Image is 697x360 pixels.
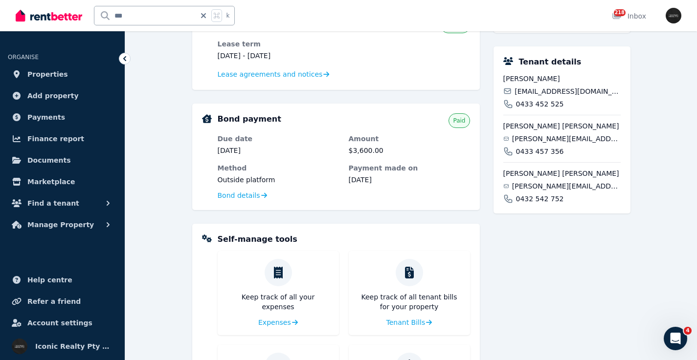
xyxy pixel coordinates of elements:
a: Marketplace [8,172,117,191]
span: Documents [27,154,71,166]
a: Refer a friend [8,292,117,311]
a: Lease agreements and notices [218,69,330,79]
dd: [DATE] [349,175,470,185]
span: Help centre [27,274,72,286]
span: 218 [614,9,626,16]
span: [EMAIL_ADDRESS][DOMAIN_NAME] [515,86,620,96]
span: Finance report [27,133,84,145]
img: Bond Details [202,114,212,123]
a: Add property [8,86,117,106]
span: [PERSON_NAME] [503,74,621,84]
span: Manage Property [27,219,94,231]
dt: Amount [349,134,470,144]
a: Finance report [8,129,117,148]
span: 0432 542 752 [516,194,564,204]
a: Tenant Bills [386,318,432,327]
span: Properties [27,68,68,80]
a: Bond details [218,191,267,200]
span: k [226,12,229,20]
p: Keep track of all tenant bills for your property [357,292,462,312]
dt: Payment made on [349,163,470,173]
span: [PERSON_NAME] [PERSON_NAME] [503,169,621,178]
dd: $3,600.00 [349,146,470,155]
dt: Lease term [218,39,339,49]
button: Manage Property [8,215,117,234]
img: RentBetter [16,8,82,23]
span: Tenant Bills [386,318,426,327]
img: Iconic Realty Pty Ltd [12,339,27,354]
h5: Bond payment [218,113,281,125]
span: 4 [684,327,692,335]
span: [PERSON_NAME][EMAIL_ADDRESS][DOMAIN_NAME] [512,181,621,191]
dd: [DATE] [218,146,339,155]
div: Inbox [612,11,646,21]
a: Account settings [8,313,117,333]
span: Payments [27,111,65,123]
a: Payments [8,107,117,127]
a: Expenses [258,318,298,327]
span: Expenses [258,318,291,327]
span: Account settings [27,317,92,329]
dt: Method [218,163,339,173]
h5: Self-manage tools [218,233,297,245]
span: ORGANISE [8,54,39,61]
span: [PERSON_NAME][EMAIL_ADDRESS][DOMAIN_NAME] [512,134,621,144]
button: Find a tenant [8,193,117,213]
a: Documents [8,150,117,170]
dt: Due date [218,134,339,144]
span: Lease agreements and notices [218,69,323,79]
span: Find a tenant [27,197,79,209]
a: Properties [8,64,117,84]
span: Refer a friend [27,296,81,307]
span: 0433 452 525 [516,99,564,109]
span: Iconic Realty Pty Ltd [35,340,113,352]
dd: [DATE] - [DATE] [218,51,339,61]
img: Iconic Realty Pty Ltd [666,8,681,23]
a: Help centre [8,270,117,290]
dd: Outside platform [218,175,339,185]
span: Marketplace [27,176,75,188]
span: Paid [453,117,465,125]
span: 0433 457 356 [516,147,564,156]
span: Add property [27,90,79,102]
iframe: Intercom live chat [664,327,687,350]
span: Bond details [218,191,260,200]
h5: Tenant details [519,56,582,68]
p: Keep track of all your expenses [225,292,331,312]
span: [PERSON_NAME] [PERSON_NAME] [503,121,621,131]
